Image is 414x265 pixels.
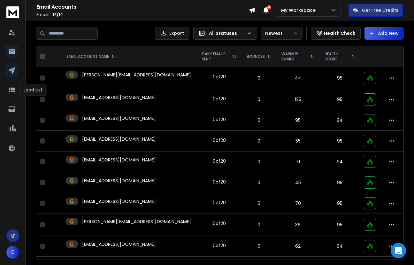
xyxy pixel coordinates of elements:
td: 55 [276,131,319,152]
p: 0 [245,117,272,123]
td: 62 [276,236,319,257]
p: 0 [245,200,272,207]
div: 0 of 20 [213,116,226,123]
td: 36 [276,214,319,236]
p: DAILY EMAILS SENT [202,51,230,62]
div: 0 of 20 [213,199,226,206]
p: My Workspace [281,7,318,13]
td: 71 [276,152,319,172]
td: 95 [276,110,319,131]
p: 0 [245,75,272,81]
p: BOUNCES [247,54,265,59]
p: [PERSON_NAME][EMAIL_ADDRESS][DOMAIN_NAME] [82,72,191,78]
td: 94 [319,236,360,257]
div: EMAIL ACCOUNT NAME [67,54,115,59]
img: logo [6,6,19,18]
td: 94 [319,110,360,131]
p: [EMAIL_ADDRESS][DOMAIN_NAME] [82,177,156,184]
p: 0 [245,222,272,228]
div: 0 of 20 [213,137,226,144]
p: [EMAIL_ADDRESS][DOMAIN_NAME] [82,115,156,121]
p: [PERSON_NAME][EMAIL_ADDRESS][DOMAIN_NAME] [82,218,191,225]
span: 14 / 14 [52,12,63,17]
p: 0 [245,159,272,165]
td: 45 [276,172,319,193]
p: 0 [245,96,272,103]
button: Export [155,27,189,40]
span: 4 [267,5,271,10]
td: 95 [319,214,360,236]
div: 0 of 20 [213,242,226,249]
td: 95 [319,172,360,193]
div: Open Intercom Messenger [391,243,406,258]
td: 70 [276,193,319,214]
p: Emails : [36,12,249,17]
p: 0 [245,179,272,186]
p: Get Free Credits [362,7,398,13]
p: 0 [245,243,272,249]
td: 95 [319,131,360,152]
p: WARMUP EMAILS [281,51,308,62]
p: [EMAIL_ADDRESS][DOMAIN_NAME] [82,157,156,163]
button: Add New [364,27,404,40]
p: Health Check [324,30,355,36]
button: G [6,246,19,259]
div: 0 of 20 [213,74,226,80]
p: HEALTH SCORE [325,51,349,62]
p: [EMAIL_ADDRESS][DOMAIN_NAME] [82,136,156,142]
button: Get Free Credits [349,4,403,17]
td: 44 [276,67,319,89]
td: 95 [319,193,360,214]
button: Health Check [311,27,361,40]
div: Lead List [19,84,47,96]
div: 0 of 20 [213,158,226,164]
p: All Statuses [209,30,244,36]
h1: Email Accounts [36,3,249,11]
p: [EMAIL_ADDRESS][DOMAIN_NAME] [82,241,156,247]
div: 0 of 20 [213,96,226,102]
td: 94 [319,152,360,172]
td: 95 [319,67,360,89]
p: [EMAIL_ADDRESS][DOMAIN_NAME] [82,94,156,101]
div: 0 of 20 [213,220,226,227]
div: 0 of 20 [213,179,226,185]
td: 95 [319,89,360,110]
button: Newest [261,27,303,40]
p: 0 [245,138,272,144]
td: 125 [276,89,319,110]
p: [EMAIL_ADDRESS][DOMAIN_NAME] [82,198,156,205]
